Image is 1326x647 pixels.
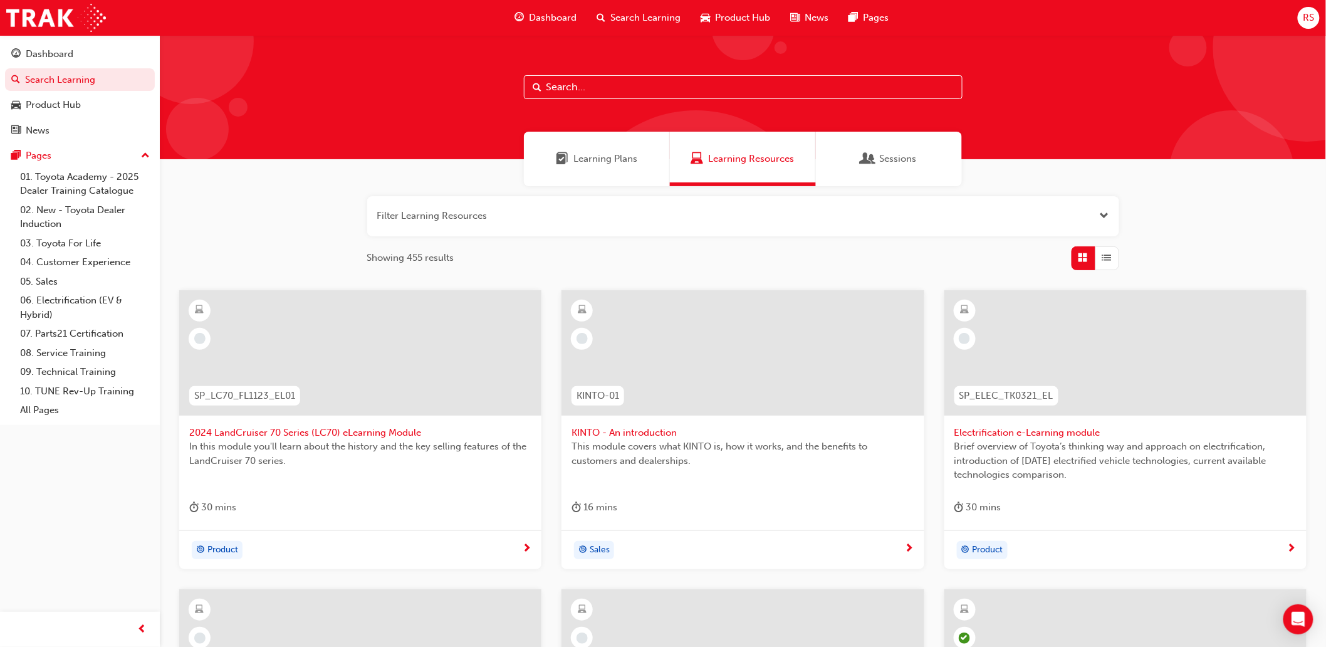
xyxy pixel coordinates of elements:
button: Pages [5,144,155,167]
a: news-iconNews [781,5,839,31]
div: Pages [26,149,51,163]
span: pages-icon [849,10,859,26]
a: SP_ELEC_TK0321_ELElectrification e-Learning moduleBrief overview of Toyota’s thinking way and app... [944,290,1307,570]
button: RS [1298,7,1320,29]
span: target-icon [196,542,205,559]
span: List [1102,251,1112,265]
a: 09. Technical Training [15,362,155,382]
a: All Pages [15,401,155,420]
span: next-icon [522,544,531,555]
span: KINTO-01 [577,389,619,403]
span: Sessions [862,152,874,166]
span: learningRecordVerb_NONE-icon [959,333,970,344]
span: learningResourceType_ELEARNING-icon [960,602,969,618]
span: learningResourceType_ELEARNING-icon [960,302,969,318]
span: learningRecordVerb_NONE-icon [577,333,588,344]
span: search-icon [597,10,606,26]
a: Learning PlansLearning Plans [524,132,670,186]
a: 08. Service Training [15,344,155,363]
span: search-icon [11,75,20,86]
span: This module covers what KINTO is, how it works, and the benefits to customers and dealerships. [572,439,914,468]
span: Product Hub [716,11,771,25]
span: Learning Plans [573,152,637,166]
a: SP_LC70_FL1123_EL012024 LandCruiser 70 Series (LC70) eLearning ModuleIn this module you'll learn ... [179,290,541,570]
span: RS [1303,11,1314,25]
span: learningRecordVerb_NONE-icon [577,633,588,644]
span: Dashboard [530,11,577,25]
span: Search Learning [611,11,681,25]
span: In this module you'll learn about the history and the key selling features of the LandCruiser 70 ... [189,439,531,468]
span: SP_ELEC_TK0321_EL [959,389,1053,403]
a: Search Learning [5,68,155,92]
a: KINTO-01KINTO - An introductionThis module covers what KINTO is, how it works, and the benefits t... [561,290,924,570]
a: Product Hub [5,93,155,117]
span: Learning Resources [691,152,704,166]
span: learningResourceType_ELEARNING-icon [578,302,587,318]
div: Dashboard [26,47,73,61]
span: duration-icon [954,500,964,515]
span: 2024 LandCruiser 70 Series (LC70) eLearning Module [189,426,531,440]
span: learningResourceType_ELEARNING-icon [578,602,587,618]
span: learningResourceType_ELEARNING-icon [196,302,204,318]
span: Brief overview of Toyota’s thinking way and approach on electrification, introduction of [DATE] e... [954,439,1297,482]
a: 02. New - Toyota Dealer Induction [15,201,155,234]
span: Sessions [879,152,916,166]
button: DashboardSearch LearningProduct HubNews [5,40,155,144]
span: News [805,11,829,25]
img: Trak [6,4,106,32]
span: news-icon [11,125,21,137]
a: search-iconSearch Learning [587,5,691,31]
span: learningResourceType_ELEARNING-icon [196,602,204,618]
span: learningRecordVerb_NONE-icon [194,633,206,644]
a: guage-iconDashboard [505,5,587,31]
div: 30 mins [954,500,1001,515]
a: Learning ResourcesLearning Resources [670,132,816,186]
span: guage-icon [515,10,525,26]
div: Open Intercom Messenger [1283,604,1313,634]
span: next-icon [905,544,914,555]
span: Learning Plans [556,152,568,166]
span: car-icon [701,10,711,26]
a: Dashboard [5,43,155,66]
span: KINTO - An introduction [572,426,914,440]
div: 30 mins [189,500,236,515]
a: 06. Electrification (EV & Hybrid) [15,291,155,324]
span: Product [973,543,1003,557]
span: Search [533,80,542,95]
a: 03. Toyota For Life [15,234,155,253]
span: Product [207,543,238,557]
span: duration-icon [572,500,581,515]
span: learningRecordVerb_PASS-icon [959,633,970,644]
a: SessionsSessions [816,132,962,186]
span: Grid [1078,251,1088,265]
span: Pages [864,11,889,25]
div: News [26,124,50,138]
input: Search... [524,75,963,99]
span: up-icon [141,148,150,164]
span: target-icon [578,542,587,559]
div: Product Hub [26,98,81,112]
span: next-icon [1287,544,1297,555]
span: Showing 455 results [367,251,454,265]
span: pages-icon [11,150,21,162]
span: Sales [590,543,610,557]
a: News [5,119,155,142]
span: guage-icon [11,49,21,60]
a: 07. Parts21 Certification [15,324,155,344]
span: Electrification e-Learning module [954,426,1297,440]
a: 04. Customer Experience [15,253,155,272]
a: car-iconProduct Hub [691,5,781,31]
span: SP_LC70_FL1123_EL01 [194,389,295,403]
span: Learning Resources [709,152,795,166]
span: news-icon [791,10,800,26]
a: 01. Toyota Academy - 2025 Dealer Training Catalogue [15,167,155,201]
span: Open the filter [1100,209,1109,223]
span: target-icon [961,542,970,559]
span: car-icon [11,100,21,111]
span: duration-icon [189,500,199,515]
div: 16 mins [572,500,617,515]
a: 10. TUNE Rev-Up Training [15,382,155,401]
a: pages-iconPages [839,5,899,31]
